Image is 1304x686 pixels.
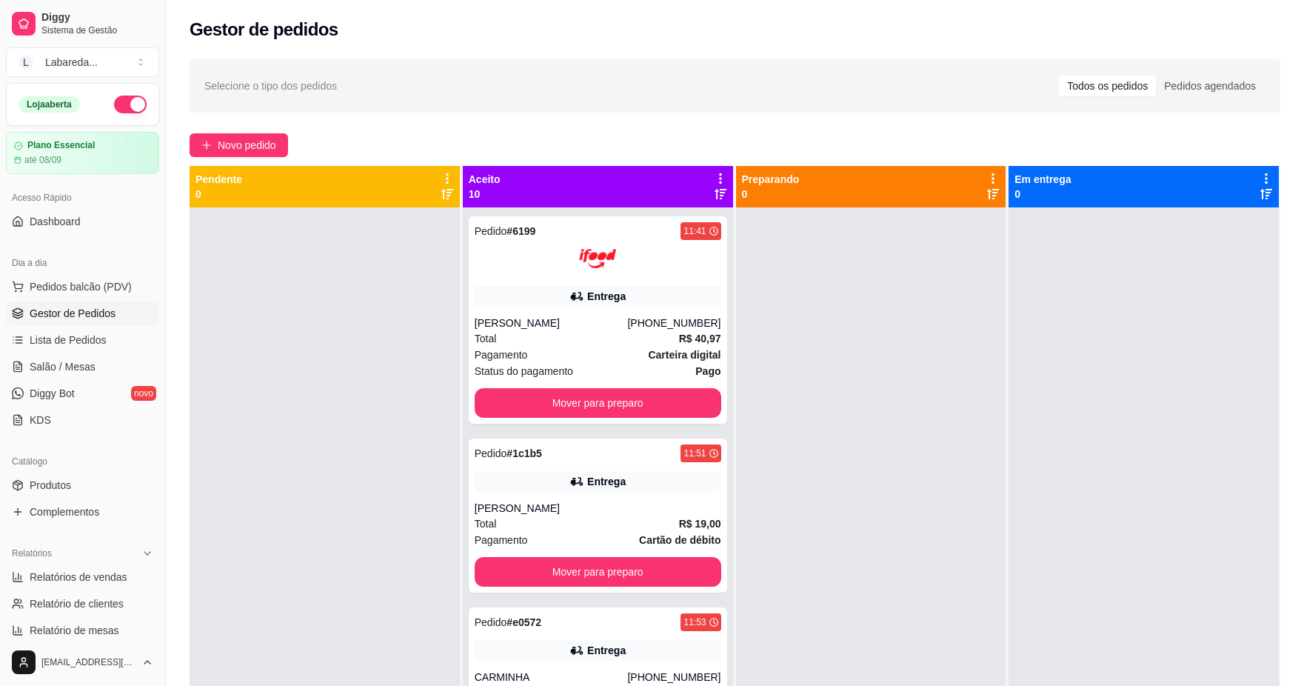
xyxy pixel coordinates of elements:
div: Catálogo [6,450,159,473]
p: Em entrega [1014,172,1071,187]
a: Lista de Pedidos [6,328,159,352]
strong: Pago [695,365,720,377]
button: Mover para preparo [475,557,721,587]
span: Pagamento [475,532,528,548]
p: Preparando [742,172,800,187]
p: 0 [195,187,242,202]
span: Total [475,330,497,347]
h2: Gestor de pedidos [190,18,338,41]
p: Pendente [195,172,242,187]
button: Alterar Status [114,96,147,113]
span: plus [201,140,212,150]
p: 0 [1014,187,1071,202]
div: Pedidos agendados [1156,76,1264,96]
a: Complementos [6,500,159,524]
a: Produtos [6,473,159,497]
span: Relatório de mesas [30,623,119,638]
strong: Carteira digital [648,349,720,361]
span: Salão / Mesas [30,359,96,374]
span: Relatórios de vendas [30,570,127,585]
span: Total [475,516,497,532]
p: Aceito [469,172,501,187]
div: Entrega [587,643,626,658]
span: [EMAIL_ADDRESS][DOMAIN_NAME] [41,656,136,668]
div: Todos os pedidos [1059,76,1156,96]
strong: # e0572 [506,616,541,628]
a: Relatório de mesas [6,619,159,642]
span: Diggy Bot [30,386,75,401]
span: Pedido [475,616,507,628]
a: Diggy Botnovo [6,382,159,405]
strong: R$ 40,97 [679,333,721,344]
span: Pagamento [475,347,528,363]
div: Acesso Rápido [6,186,159,210]
button: [EMAIL_ADDRESS][DOMAIN_NAME] [6,645,159,680]
p: 0 [742,187,800,202]
div: Entrega [587,289,626,304]
a: Gestor de Pedidos [6,302,159,325]
div: Dia a dia [6,251,159,275]
img: ifood [579,240,616,277]
strong: # 1c1b5 [506,447,542,459]
span: Lista de Pedidos [30,333,107,347]
button: Mover para preparo [475,388,721,418]
a: Plano Essencialaté 08/09 [6,132,159,174]
div: 11:41 [683,225,706,237]
span: KDS [30,413,51,427]
button: Pedidos balcão (PDV) [6,275,159,299]
span: Sistema de Gestão [41,24,153,36]
span: Dashboard [30,214,81,229]
a: Relatórios de vendas [6,565,159,589]
div: 11:53 [683,616,706,628]
div: [PHONE_NUMBER] [627,670,720,685]
span: Gestor de Pedidos [30,306,116,321]
strong: R$ 19,00 [679,518,721,530]
span: Pedido [475,447,507,459]
strong: # 6199 [506,225,535,237]
div: [PERSON_NAME] [475,316,628,330]
p: 10 [469,187,501,202]
span: Selecione o tipo dos pedidos [204,78,337,94]
a: Salão / Mesas [6,355,159,379]
a: Dashboard [6,210,159,233]
div: Labareda ... [45,55,98,70]
article: até 08/09 [24,154,61,166]
span: Pedido [475,225,507,237]
div: Loja aberta [19,96,80,113]
div: 11:51 [683,447,706,459]
span: Pedidos balcão (PDV) [30,279,132,294]
button: Select a team [6,47,159,77]
article: Plano Essencial [27,140,95,151]
a: KDS [6,408,159,432]
span: Relatório de clientes [30,596,124,611]
span: Complementos [30,504,99,519]
button: Novo pedido [190,133,288,157]
a: DiggySistema de Gestão [6,6,159,41]
strong: Cartão de débito [639,534,720,546]
div: [PERSON_NAME] [475,501,721,516]
div: Entrega [587,474,626,489]
a: Relatório de clientes [6,592,159,616]
span: Novo pedido [218,137,276,153]
span: Relatórios [12,547,52,559]
span: Diggy [41,11,153,24]
div: [PHONE_NUMBER] [627,316,720,330]
span: Produtos [30,478,71,493]
span: L [19,55,33,70]
div: CARMINHA [475,670,628,685]
span: Status do pagamento [475,363,573,379]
